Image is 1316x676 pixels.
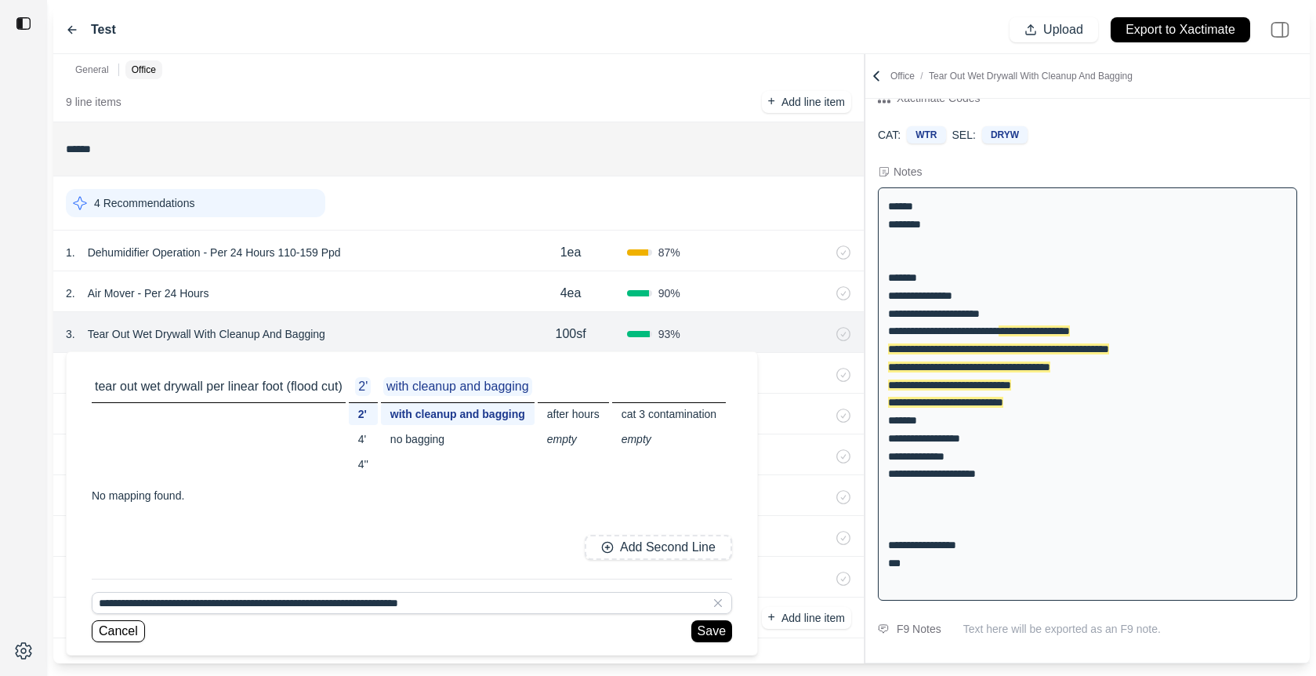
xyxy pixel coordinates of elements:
[691,620,732,642] button: Save
[538,428,609,450] div: empty
[762,607,851,629] button: +Add line item
[612,403,726,425] div: cat 3 contamination
[907,126,945,144] div: WTR
[781,610,845,626] p: Add line item
[878,127,901,143] p: CAT:
[768,93,775,111] p: +
[658,326,680,342] span: 93 %
[612,428,726,450] div: empty
[963,621,1297,637] p: Text here will be exported as an F9 note.
[1043,21,1083,39] p: Upload
[349,428,378,450] div: 4'
[781,94,845,110] p: Add line item
[929,71,1133,82] span: Tear Out Wet Drywall With Cleanup And Bagging
[383,377,531,396] p: with cleanup and bagging
[585,535,732,560] button: Add Second Line
[658,245,680,260] span: 87 %
[560,243,582,262] p: 1ea
[349,453,378,475] div: 4''
[1126,21,1235,39] p: Export to Xactimate
[1111,17,1250,42] button: Export to Xactimate
[92,488,184,503] p: No mapping found.
[66,245,75,260] p: 1 .
[349,403,378,425] div: 2'
[381,403,535,425] div: with cleanup and bagging
[91,20,116,39] label: Test
[16,16,31,31] img: toggle sidebar
[92,377,346,396] p: tear out wet drywall per linear foot (flood cut)
[894,164,923,180] div: Notes
[82,323,332,345] p: Tear Out Wet Drywall With Cleanup And Bagging
[94,195,194,211] p: 4 Recommendations
[897,620,941,638] div: F9 Notes
[381,428,535,450] div: no bagging
[878,624,889,634] img: comment
[132,64,156,76] p: Office
[92,620,145,642] button: Cancel
[915,71,929,82] span: /
[82,242,347,263] p: Dehumidifier Operation - Per 24 Hours 110-159 Ppd
[620,539,716,557] p: Add Second Line
[890,70,1133,82] p: Office
[355,377,371,396] p: 2'
[762,91,851,113] button: +Add line item
[1010,17,1098,42] button: Upload
[1263,13,1297,47] img: right-panel.svg
[555,325,585,343] p: 100sf
[82,282,216,304] p: Air Mover - Per 24 Hours
[66,285,75,301] p: 2 .
[560,284,582,303] p: 4ea
[538,403,609,425] div: after hours
[66,326,75,342] p: 3 .
[982,126,1028,144] div: DRYW
[658,285,680,301] span: 90 %
[75,64,109,76] p: General
[768,609,775,627] p: +
[952,127,976,143] p: SEL:
[66,94,121,110] p: 9 line items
